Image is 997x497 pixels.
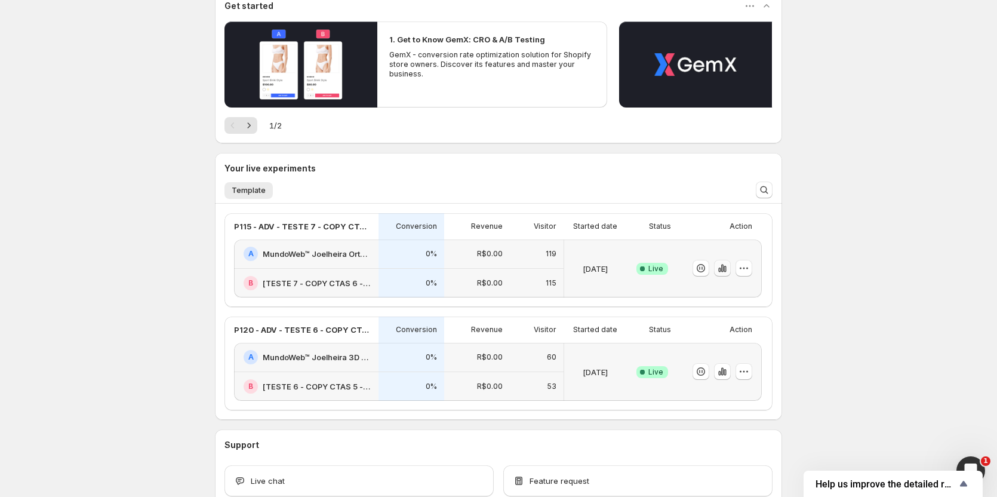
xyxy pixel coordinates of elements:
p: Visitor [534,222,556,231]
p: [DATE] [583,366,608,378]
p: Status [649,222,671,231]
p: P115 - ADV - TESTE 7 - COPY CTA 6 - [DATE] 11:51:21 [234,220,371,232]
p: Visitor [534,325,556,335]
p: Started date [573,222,617,231]
p: 0% [426,278,437,288]
h2: [TESTE 7 - COPY CTAS 6 - [DATE]] MundoWeb™ Joelheira Ortopédica De Cobre CopperFlex - A3 [263,277,371,289]
span: Feature request [530,475,589,487]
button: Show survey - Help us improve the detailed report for A/B campaigns [816,477,971,491]
p: 0% [426,382,437,391]
h2: A [248,249,254,259]
button: Next [241,117,257,134]
p: R$0.00 [477,278,503,288]
h3: Your live experiments [224,162,316,174]
p: R$0.00 [477,352,503,362]
p: [DATE] [583,263,608,275]
h3: Support [224,439,259,451]
p: 60 [547,352,556,362]
p: P120 - ADV - TESTE 6 - COPY CTA 5 - [DATE] 11:38:13 [234,324,371,336]
p: 53 [547,382,556,391]
span: Help us improve the detailed report for A/B campaigns [816,478,956,490]
p: Started date [573,325,617,335]
h2: MundoWeb™ Joelheira 3D de Cobre CopperFlex - A4 [263,351,371,363]
button: Play video [224,22,377,108]
nav: Pagination [224,117,257,134]
h2: 1. Get to Know GemX: CRO & A/B Testing [389,33,545,45]
h2: B [248,382,253,391]
p: 0% [426,249,437,259]
span: Live chat [251,475,285,487]
h2: [TESTE 6 - COPY CTAS 5 - [DATE]] MundoWeb™ Joelheira 3D de Cobre CopperFlex - A4 [263,381,371,392]
h2: MundoWeb™ Joelheira Ortopédica De Cobre CopperFlex - A3 [263,248,371,260]
button: Search and filter results [756,182,773,198]
button: Play video [619,22,772,108]
span: 1 [981,456,990,466]
p: R$0.00 [477,382,503,391]
span: Template [232,186,266,195]
span: Live [648,367,663,377]
p: Action [730,222,752,231]
h2: B [248,278,253,288]
p: GemX - conversion rate optimization solution for Shopify store owners. Discover its features and ... [389,50,595,79]
p: Revenue [471,222,503,231]
p: 119 [546,249,556,259]
p: Conversion [396,222,437,231]
p: Status [649,325,671,335]
span: 1 / 2 [269,119,282,131]
p: Action [730,325,752,335]
p: Revenue [471,325,503,335]
iframe: Intercom live chat [956,456,985,485]
h2: A [248,352,254,362]
span: Live [648,264,663,274]
p: 115 [546,278,556,288]
p: 0% [426,352,437,362]
p: Conversion [396,325,437,335]
p: R$0.00 [477,249,503,259]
